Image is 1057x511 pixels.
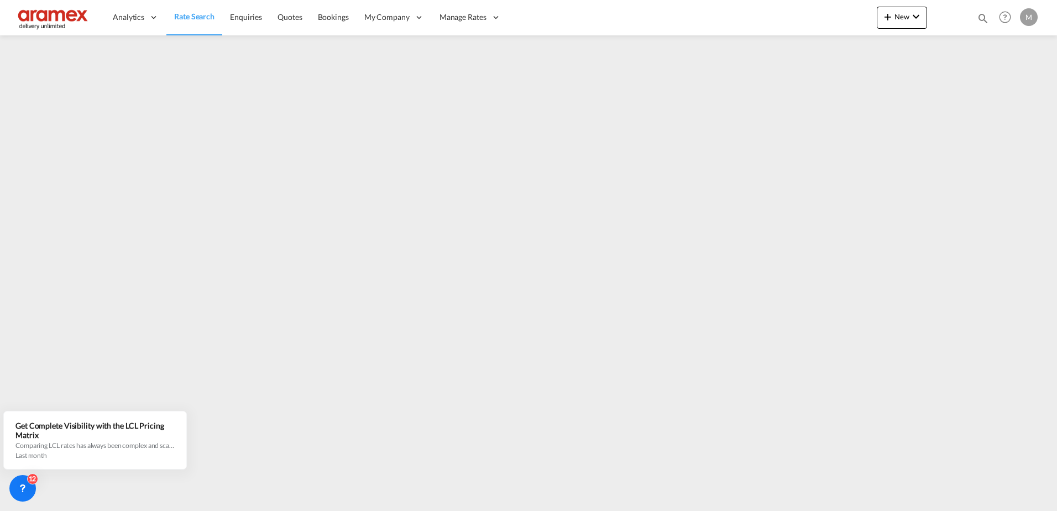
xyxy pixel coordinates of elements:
div: M [1020,8,1038,26]
md-icon: icon-plus 400-fg [881,10,894,23]
div: Help [996,8,1020,28]
span: Rate Search [174,12,214,21]
md-icon: icon-chevron-down [909,10,923,23]
div: icon-magnify [977,12,989,29]
span: Enquiries [230,12,262,22]
button: icon-plus 400-fgNewicon-chevron-down [877,7,927,29]
md-icon: icon-magnify [977,12,989,24]
img: dca169e0c7e311edbe1137055cab269e.png [17,5,91,30]
span: New [881,12,923,21]
span: Analytics [113,12,144,23]
span: Bookings [318,12,349,22]
span: My Company [364,12,410,23]
span: Help [996,8,1014,27]
span: Manage Rates [439,12,486,23]
span: Quotes [278,12,302,22]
